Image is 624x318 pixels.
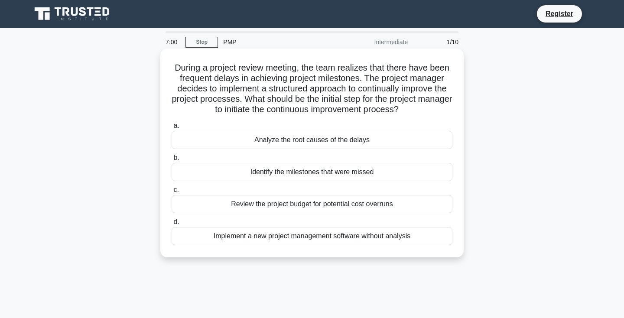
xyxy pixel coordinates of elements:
div: Review the project budget for potential cost overruns [172,195,452,213]
div: Implement a new project management software without analysis [172,227,452,245]
a: Stop [185,37,218,48]
div: Analyze the root causes of the delays [172,131,452,149]
span: c. [173,186,179,193]
div: PMP [218,33,337,51]
span: b. [173,154,179,161]
div: 1/10 [413,33,464,51]
a: Register [540,8,578,19]
span: d. [173,218,179,225]
h5: During a project review meeting, the team realizes that there have been frequent delays in achiev... [171,62,453,115]
span: a. [173,122,179,129]
div: 7:00 [160,33,185,51]
div: Intermediate [337,33,413,51]
div: Identify the milestones that were missed [172,163,452,181]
